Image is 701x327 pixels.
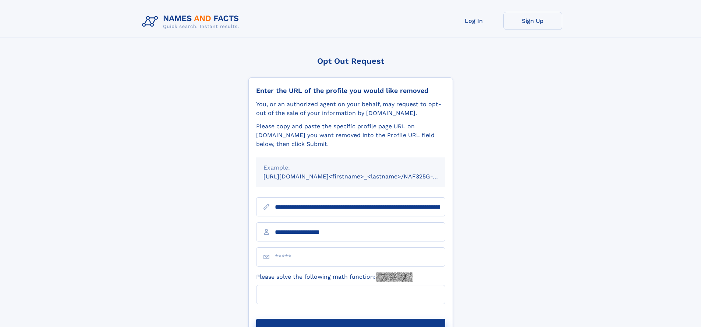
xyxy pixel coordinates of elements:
[256,122,445,149] div: Please copy and paste the specific profile page URL on [DOMAIN_NAME] you want removed into the Pr...
[248,56,453,66] div: Opt Out Request
[503,12,562,30] a: Sign Up
[263,163,438,172] div: Example:
[256,100,445,118] div: You, or an authorized agent on your behalf, may request to opt-out of the sale of your informatio...
[139,12,245,32] img: Logo Names and Facts
[256,87,445,95] div: Enter the URL of the profile you would like removed
[256,272,413,282] label: Please solve the following math function:
[263,173,459,180] small: [URL][DOMAIN_NAME]<firstname>_<lastname>/NAF325G-xxxxxxxx
[445,12,503,30] a: Log In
